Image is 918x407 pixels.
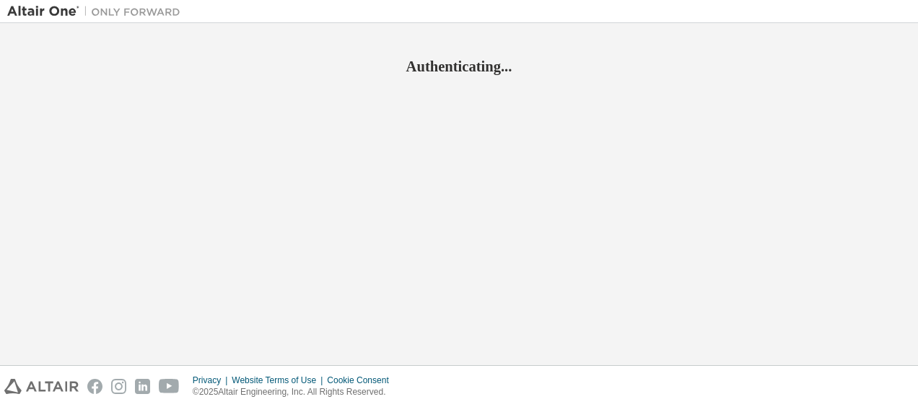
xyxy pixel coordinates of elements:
img: linkedin.svg [135,379,150,394]
img: instagram.svg [111,379,126,394]
div: Website Terms of Use [232,375,327,386]
img: youtube.svg [159,379,180,394]
div: Cookie Consent [327,375,397,386]
img: facebook.svg [87,379,102,394]
div: Privacy [193,375,232,386]
h2: Authenticating... [7,57,911,76]
img: Altair One [7,4,188,19]
img: altair_logo.svg [4,379,79,394]
p: © 2025 Altair Engineering, Inc. All Rights Reserved. [193,386,398,398]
